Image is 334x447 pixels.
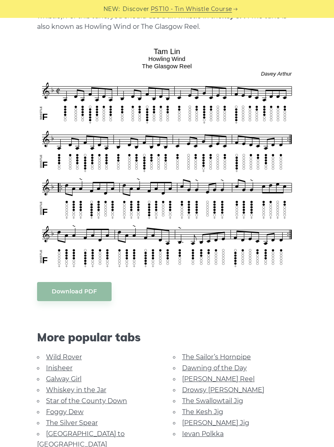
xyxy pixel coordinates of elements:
[151,4,232,14] a: PST10 - Tin Whistle Course
[182,419,249,427] a: [PERSON_NAME] Jig
[123,4,149,14] span: Discover
[182,430,224,438] a: Ievan Polkka
[46,397,127,405] a: Star of the County Down
[182,375,255,383] a: [PERSON_NAME] Reel
[46,408,83,416] a: Foggy Dew
[182,364,247,372] a: Dawning of the Day
[37,44,297,270] img: Tam Lin Tin Whistle Tabs & Sheet Music
[46,353,82,361] a: Wild Rover
[182,408,223,416] a: The Kesh Jig
[103,4,120,14] span: NEW:
[46,419,98,427] a: The Silver Spear
[46,375,81,383] a: Galway Girl
[37,330,297,344] span: More popular tabs
[182,353,251,361] a: The Sailor’s Hornpipe
[46,364,73,372] a: Inisheer
[182,386,264,394] a: Drowsy [PERSON_NAME]
[37,282,112,301] a: Download PDF
[46,386,106,394] a: Whiskey in the Jar
[182,397,243,405] a: The Swallowtail Jig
